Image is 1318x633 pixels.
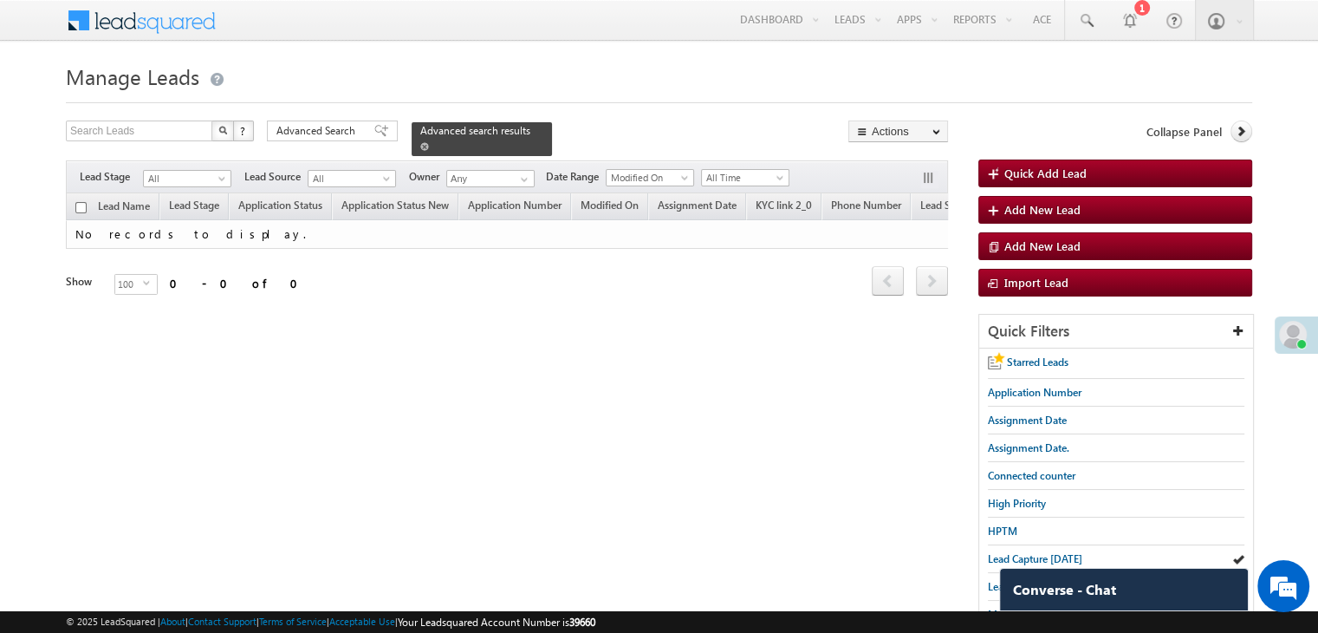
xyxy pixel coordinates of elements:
span: Converse - Chat [1013,582,1116,597]
span: Modified On [581,199,639,212]
span: All [308,171,391,186]
a: Phone Number [822,196,910,219]
input: Type to Search [446,170,535,187]
a: About [160,616,185,627]
span: Add New Lead [1004,202,1081,217]
span: HPTM [988,525,1017,538]
img: d_60004797649_company_0_60004797649 [29,91,73,114]
button: Actions [848,121,948,142]
em: Start Chat [236,498,315,521]
span: Import Lead [1004,275,1068,290]
span: Assignment Date. [988,441,1069,454]
span: Application Status [238,199,322,212]
span: select [143,279,157,287]
a: Application Status [230,196,331,219]
a: Acceptable Use [329,616,395,627]
a: All [308,170,396,187]
button: ? [233,121,254,141]
span: next [916,266,948,296]
span: High Priority [988,497,1046,510]
span: Lead Stage [169,199,219,212]
span: Advanced Search [276,123,360,139]
span: prev [872,266,904,296]
span: Messages [988,608,1032,621]
div: 0 - 0 of 0 [170,273,308,293]
a: Contact Support [188,616,256,627]
span: All Time [702,170,784,186]
span: Add New Lead [1004,238,1081,253]
a: Lead Name [89,197,159,219]
span: Assignment Date [988,414,1067,427]
span: All [144,171,226,186]
span: Collapse Panel [1146,124,1222,140]
div: Chat with us now [90,91,291,114]
span: Application Number [468,199,562,212]
span: 39660 [569,616,595,629]
span: Advanced search results [420,124,530,137]
input: Check all records [75,202,87,213]
span: Connected counter [988,469,1075,482]
a: Application Number [459,196,570,219]
span: Manage Leads [66,62,199,90]
div: Quick Filters [979,315,1253,349]
span: ? [240,123,248,138]
a: KYC link 2_0 [747,196,821,219]
a: next [916,268,948,296]
a: Show All Items [511,171,533,188]
span: Lead Score [920,199,971,212]
span: Quick Add Lead [1004,166,1087,180]
span: Lead Source [244,169,308,185]
span: Lead Capture [DATE] [988,552,1082,565]
a: Application Status New [333,196,458,219]
a: All [143,170,231,187]
span: 100 [115,275,143,294]
a: Terms of Service [259,616,327,627]
a: All Time [701,169,789,186]
span: KYC link 2_0 [756,199,812,212]
span: Lead Stage [80,169,143,185]
span: Starred Leads [1007,356,1068,369]
span: Owner [409,169,446,185]
span: Assignment Date [658,199,737,212]
span: Application Status New [341,199,449,212]
span: Application Number [988,386,1081,399]
span: Modified On [607,170,689,186]
a: Assignment Date [649,196,745,219]
span: © 2025 LeadSquared | | | | | [66,614,595,630]
span: Lead Capture [DATE] [988,580,1082,593]
div: Show [66,274,101,290]
span: Your Leadsquared Account Number is [398,616,595,629]
img: Search [218,126,227,134]
a: Lead Score [912,196,979,219]
a: Modified On [606,169,694,186]
a: prev [872,268,904,296]
span: Date Range [546,169,606,185]
textarea: Type your message and hit 'Enter' [23,160,316,482]
span: Phone Number [831,199,901,212]
div: Minimize live chat window [284,9,326,50]
a: Lead Stage [160,196,228,219]
a: Modified On [572,196,647,219]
